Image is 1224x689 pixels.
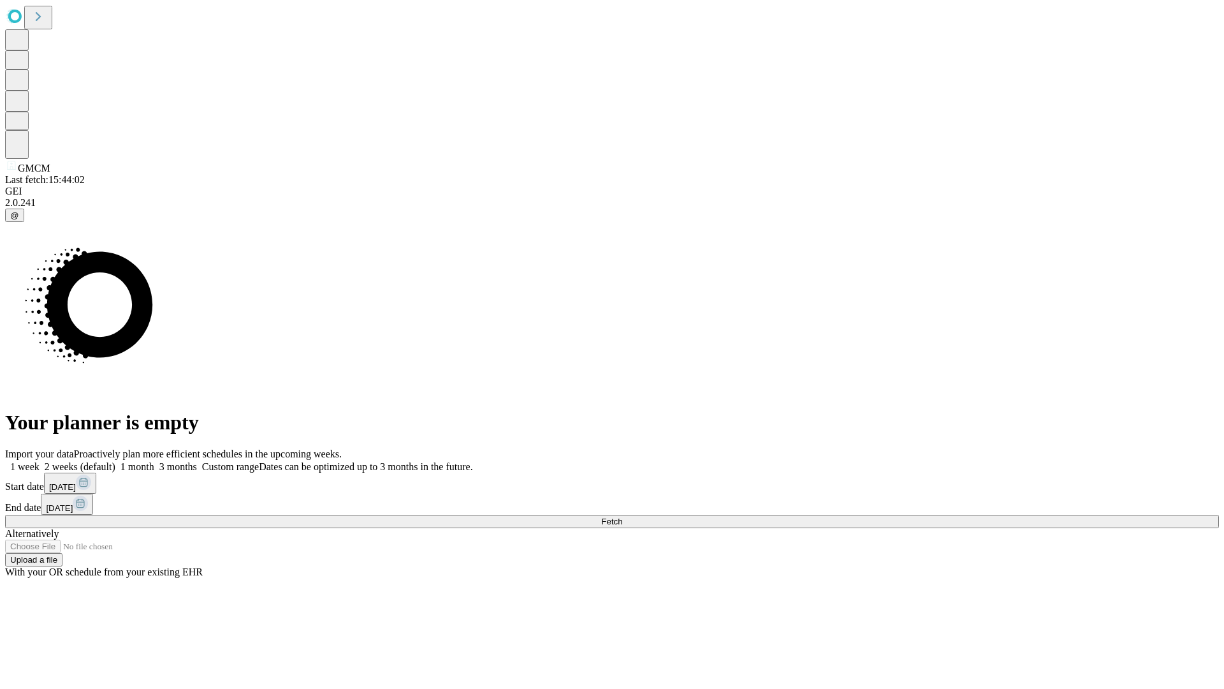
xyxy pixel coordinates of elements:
[159,461,197,472] span: 3 months
[5,448,74,459] span: Import your data
[601,517,622,526] span: Fetch
[49,482,76,492] span: [DATE]
[5,528,59,539] span: Alternatively
[5,567,203,577] span: With your OR schedule from your existing EHR
[5,186,1219,197] div: GEI
[44,473,96,494] button: [DATE]
[41,494,93,515] button: [DATE]
[45,461,115,472] span: 2 weeks (default)
[46,503,73,513] span: [DATE]
[10,461,40,472] span: 1 week
[5,473,1219,494] div: Start date
[5,174,85,185] span: Last fetch: 15:44:02
[5,515,1219,528] button: Fetch
[5,553,62,567] button: Upload a file
[5,197,1219,209] div: 2.0.241
[5,494,1219,515] div: End date
[202,461,259,472] span: Custom range
[74,448,342,459] span: Proactively plan more efficient schedules in the upcoming weeks.
[18,163,50,174] span: GMCM
[5,411,1219,434] h1: Your planner is empty
[5,209,24,222] button: @
[10,211,19,220] span: @
[259,461,472,472] span: Dates can be optimized up to 3 months in the future.
[120,461,154,472] span: 1 month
